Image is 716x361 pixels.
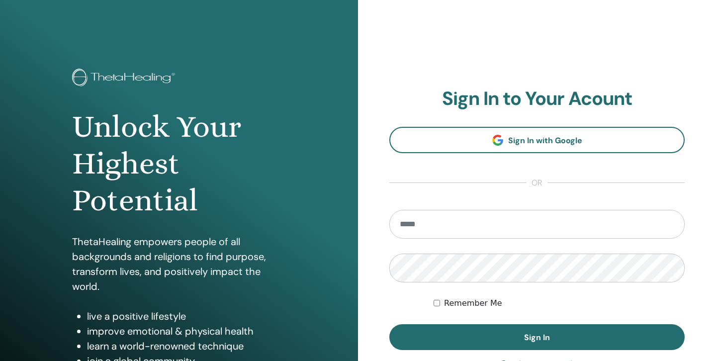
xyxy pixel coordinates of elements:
[87,324,286,339] li: improve emotional & physical health
[508,135,582,146] span: Sign In with Google
[72,108,286,219] h1: Unlock Your Highest Potential
[389,127,685,153] a: Sign In with Google
[389,324,685,350] button: Sign In
[527,177,547,189] span: or
[87,309,286,324] li: live a positive lifestyle
[389,88,685,110] h2: Sign In to Your Acount
[87,339,286,354] li: learn a world-renowned technique
[72,234,286,294] p: ThetaHealing empowers people of all backgrounds and religions to find purpose, transform lives, a...
[434,297,685,309] div: Keep me authenticated indefinitely or until I manually logout
[444,297,502,309] label: Remember Me
[524,332,550,343] span: Sign In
